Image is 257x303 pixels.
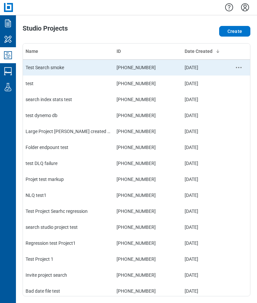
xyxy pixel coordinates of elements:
[182,155,227,171] td: [DATE]
[114,76,182,91] td: [PHONE_NUMBER]
[114,155,182,171] td: [PHONE_NUMBER]
[185,48,225,55] div: Date Created
[182,91,227,107] td: [DATE]
[23,91,114,107] td: search index stats test
[114,267,182,283] td: [PHONE_NUMBER]
[114,219,182,235] td: [PHONE_NUMBER]
[182,283,227,299] td: [DATE]
[114,171,182,187] td: [PHONE_NUMBER]
[114,203,182,219] td: [PHONE_NUMBER]
[23,155,114,171] td: test DLQ failure
[23,107,114,123] td: test dynemo db
[182,139,227,155] td: [DATE]
[182,251,227,267] td: [DATE]
[23,283,114,299] td: Bad date file test
[182,219,227,235] td: [DATE]
[23,25,68,35] h1: Studio Projects
[182,123,227,139] td: [DATE]
[182,203,227,219] td: [DATE]
[3,50,13,61] svg: Studio Projects
[26,48,111,55] div: Name
[235,64,243,72] button: project-actions-menu
[114,123,182,139] td: [PHONE_NUMBER]
[3,82,13,92] svg: Labs
[182,60,227,76] td: [DATE]
[3,66,13,76] svg: Studio Sessions
[23,76,114,91] td: test
[114,187,182,203] td: [PHONE_NUMBER]
[182,235,227,251] td: [DATE]
[23,187,114,203] td: NLQ test1
[114,91,182,107] td: [PHONE_NUMBER]
[23,219,114,235] td: search studio project test
[23,60,114,76] td: Test Search smoke
[23,251,114,267] td: Test Project 1
[182,187,227,203] td: [DATE]
[114,251,182,267] td: [PHONE_NUMBER]
[23,203,114,219] td: Test Project Searhc regression
[114,283,182,299] td: [PHONE_NUMBER]
[23,171,114,187] td: Projet test markup
[23,123,114,139] td: Large Project [PERSON_NAME] created on [DATE]
[114,235,182,251] td: [PHONE_NUMBER]
[23,235,114,251] td: Regression test Project1
[117,48,179,55] div: ID
[219,26,250,37] button: Create
[182,107,227,123] td: [DATE]
[3,34,13,45] svg: My Workspace
[240,2,250,13] button: Settings
[23,267,114,283] td: Invite project search
[182,267,227,283] td: [DATE]
[114,107,182,123] td: [PHONE_NUMBER]
[114,60,182,76] td: [PHONE_NUMBER]
[3,18,13,29] svg: Documents
[182,76,227,91] td: [DATE]
[182,171,227,187] td: [DATE]
[23,139,114,155] td: Folder endpount test
[114,139,182,155] td: [PHONE_NUMBER]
